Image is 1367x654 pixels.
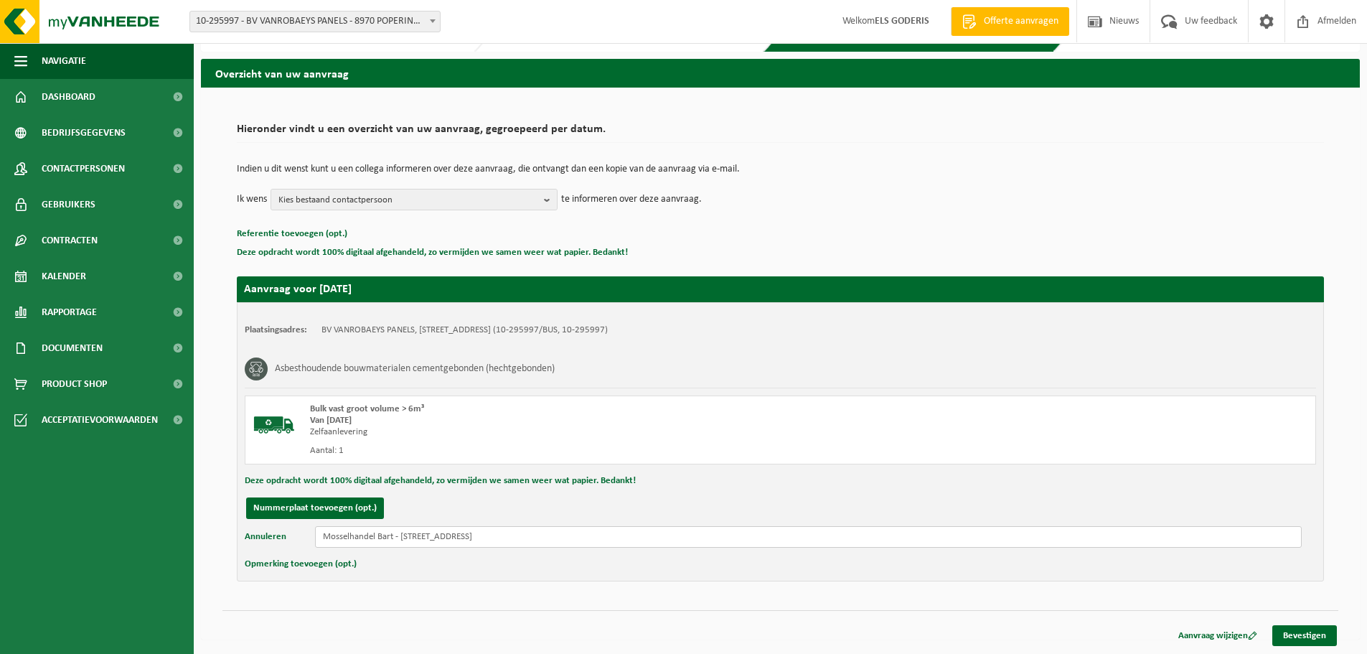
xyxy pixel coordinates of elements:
span: Contactpersonen [42,151,125,187]
h2: Hieronder vindt u een overzicht van uw aanvraag, gegroepeerd per datum. [237,123,1324,143]
span: Contracten [42,223,98,258]
button: Annuleren [245,526,286,548]
p: Indien u dit wenst kunt u een collega informeren over deze aanvraag, die ontvangt dan een kopie v... [237,164,1324,174]
span: Bulk vast groot volume > 6m³ [310,404,424,414]
span: 10-295997 - BV VANROBAEYS PANELS - 8970 POPERINGE, BENELUXLAAN 12 [189,11,441,32]
div: Zelfaanlevering [310,426,838,438]
button: Nummerplaat toevoegen (opt.) [246,497,384,519]
span: Acceptatievoorwaarden [42,402,158,438]
h3: Asbesthoudende bouwmaterialen cementgebonden (hechtgebonden) [275,358,555,380]
button: Referentie toevoegen (opt.) [237,225,347,243]
span: Rapportage [42,294,97,330]
span: Product Shop [42,366,107,402]
p: te informeren over deze aanvraag. [561,189,702,210]
strong: ELS GODERIS [875,16,929,27]
button: Opmerking toevoegen (opt.) [245,555,357,574]
span: Kalender [42,258,86,294]
a: Offerte aanvragen [951,7,1069,36]
strong: Plaatsingsadres: [245,325,307,335]
input: Uw referentie voor deze aanvraag [315,526,1302,548]
span: Offerte aanvragen [980,14,1062,29]
img: BL-SO-LV.png [253,403,296,447]
a: Bevestigen [1272,625,1337,646]
span: 10-295997 - BV VANROBAEYS PANELS - 8970 POPERINGE, BENELUXLAAN 12 [190,11,440,32]
span: Navigatie [42,43,86,79]
button: Kies bestaand contactpersoon [271,189,558,210]
span: Kies bestaand contactpersoon [278,190,538,211]
button: Deze opdracht wordt 100% digitaal afgehandeld, zo vermijden we samen weer wat papier. Bedankt! [245,472,636,490]
span: Gebruikers [42,187,95,223]
h2: Overzicht van uw aanvraag [201,59,1360,87]
a: Aanvraag wijzigen [1168,625,1268,646]
span: Documenten [42,330,103,366]
span: Bedrijfsgegevens [42,115,126,151]
p: Ik wens [237,189,267,210]
span: Dashboard [42,79,95,115]
td: BV VANROBAEYS PANELS, [STREET_ADDRESS] (10-295997/BUS, 10-295997) [321,324,608,336]
strong: Van [DATE] [310,416,352,425]
strong: Aanvraag voor [DATE] [244,284,352,295]
button: Deze opdracht wordt 100% digitaal afgehandeld, zo vermijden we samen weer wat papier. Bedankt! [237,243,628,262]
div: Aantal: 1 [310,445,838,457]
